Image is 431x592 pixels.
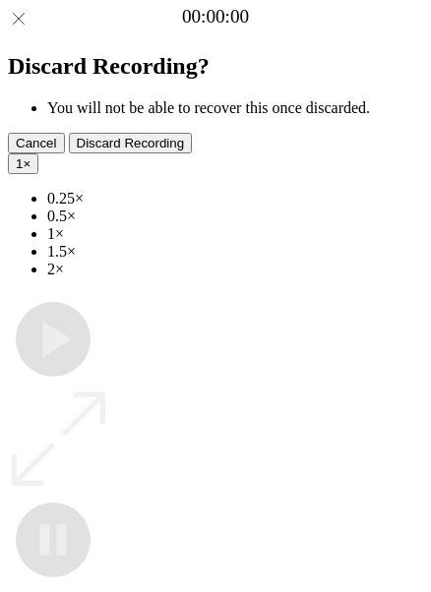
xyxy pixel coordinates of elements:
[47,99,423,117] li: You will not be able to recover this once discarded.
[182,6,249,28] a: 00:00:00
[47,190,423,207] li: 0.25×
[8,153,38,174] button: 1×
[69,133,193,153] button: Discard Recording
[8,53,423,80] h2: Discard Recording?
[8,133,65,153] button: Cancel
[47,225,423,243] li: 1×
[47,243,423,261] li: 1.5×
[16,156,23,171] span: 1
[47,261,423,278] li: 2×
[47,207,423,225] li: 0.5×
